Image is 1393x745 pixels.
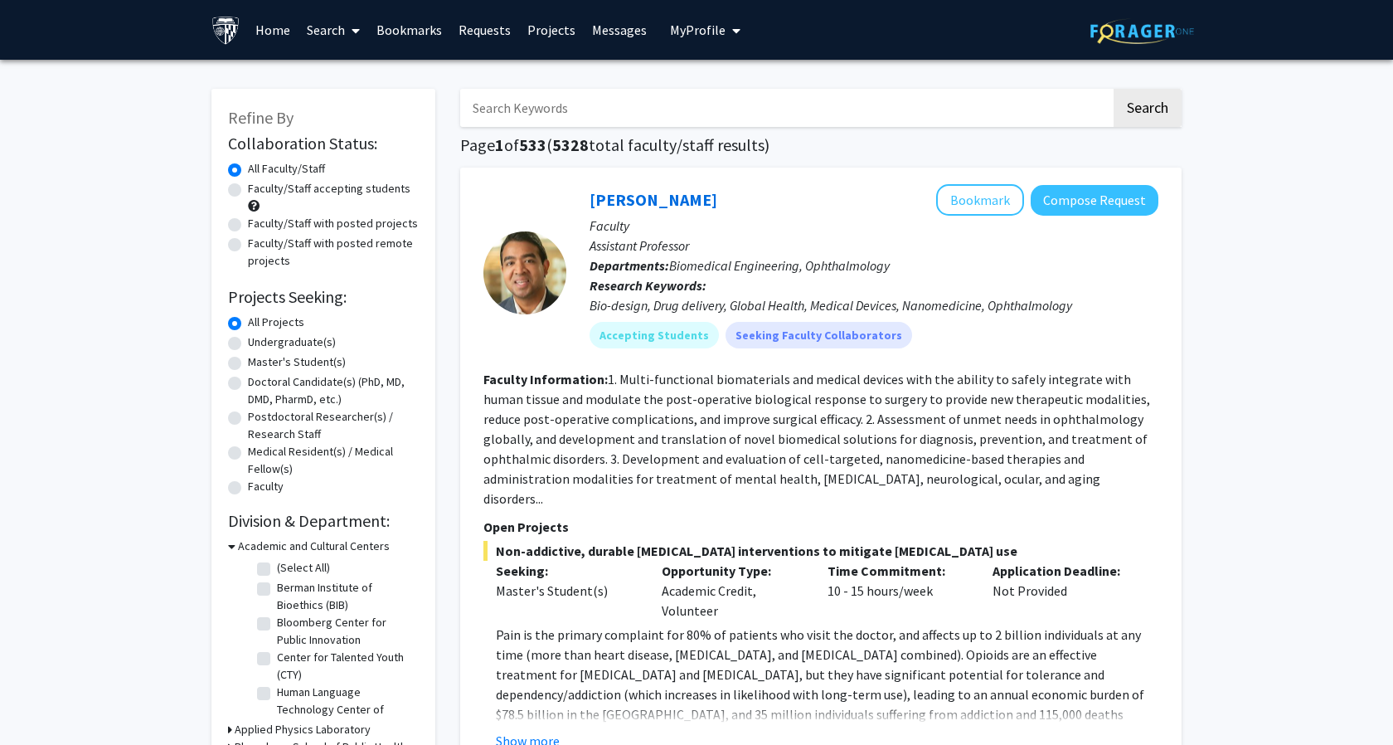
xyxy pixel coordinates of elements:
[483,517,1158,537] p: Open Projects
[1031,185,1158,216] button: Compose Request to Kunal Parikh
[519,134,546,155] span: 533
[483,541,1158,561] span: Non-addictive, durable [MEDICAL_DATA] interventions to mitigate [MEDICAL_DATA] use
[460,135,1182,155] h1: Page of ( total faculty/staff results)
[248,373,419,408] label: Doctoral Candidate(s) (PhD, MD, DMD, PharmD, etc.)
[496,561,637,581] p: Seeking:
[228,134,419,153] h2: Collaboration Status:
[670,22,726,38] span: My Profile
[495,134,504,155] span: 1
[726,322,912,348] mat-chip: Seeking Faculty Collaborators
[590,236,1158,256] p: Assistant Professor
[590,216,1158,236] p: Faculty
[552,134,589,155] span: 5328
[247,1,298,59] a: Home
[248,478,284,495] label: Faculty
[590,295,1158,315] div: Bio-design, Drug delivery, Global Health, Medical Devices, Nanomedicine, Ophthalmology
[584,1,655,59] a: Messages
[590,257,669,274] b: Departments:
[496,581,637,601] div: Master's Student(s)
[277,614,415,649] label: Bloomberg Center for Public Innovation
[980,561,1146,621] div: Not Provided
[483,371,1150,507] fg-read-more: 1. Multi-functional biomaterials and medical devices with the ability to safely integrate with hu...
[277,579,415,614] label: Berman Institute of Bioethics (BIB)
[228,107,294,128] span: Refine By
[211,16,240,45] img: Johns Hopkins University Logo
[993,561,1133,581] p: Application Deadline:
[235,721,371,738] h3: Applied Physics Laboratory
[248,443,419,478] label: Medical Resident(s) / Medical Fellow(s)
[590,277,706,294] b: Research Keywords:
[248,180,410,197] label: Faculty/Staff accepting students
[519,1,584,59] a: Projects
[649,561,815,621] div: Academic Credit, Volunteer
[228,511,419,531] h2: Division & Department:
[248,314,304,331] label: All Projects
[298,1,368,59] a: Search
[248,334,336,351] label: Undergraduate(s)
[277,684,415,736] label: Human Language Technology Center of Excellence (HLTCOE)
[248,160,325,178] label: All Faculty/Staff
[248,215,418,232] label: Faculty/Staff with posted projects
[228,287,419,307] h2: Projects Seeking:
[590,322,719,348] mat-chip: Accepting Students
[248,408,419,443] label: Postdoctoral Researcher(s) / Research Staff
[368,1,450,59] a: Bookmarks
[936,184,1024,216] button: Add Kunal Parikh to Bookmarks
[828,561,968,581] p: Time Commitment:
[12,670,70,733] iframe: Chat
[590,189,717,210] a: [PERSON_NAME]
[662,561,803,581] p: Opportunity Type:
[248,235,419,270] label: Faculty/Staff with posted remote projects
[669,257,890,274] span: Biomedical Engineering, Ophthalmology
[483,371,608,387] b: Faculty Information:
[815,561,981,621] div: 10 - 15 hours/week
[450,1,519,59] a: Requests
[277,649,415,684] label: Center for Talented Youth (CTY)
[277,559,330,577] label: (Select All)
[1114,89,1182,127] button: Search
[248,353,346,371] label: Master's Student(s)
[1090,18,1194,44] img: ForagerOne Logo
[460,89,1111,127] input: Search Keywords
[238,538,390,555] h3: Academic and Cultural Centers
